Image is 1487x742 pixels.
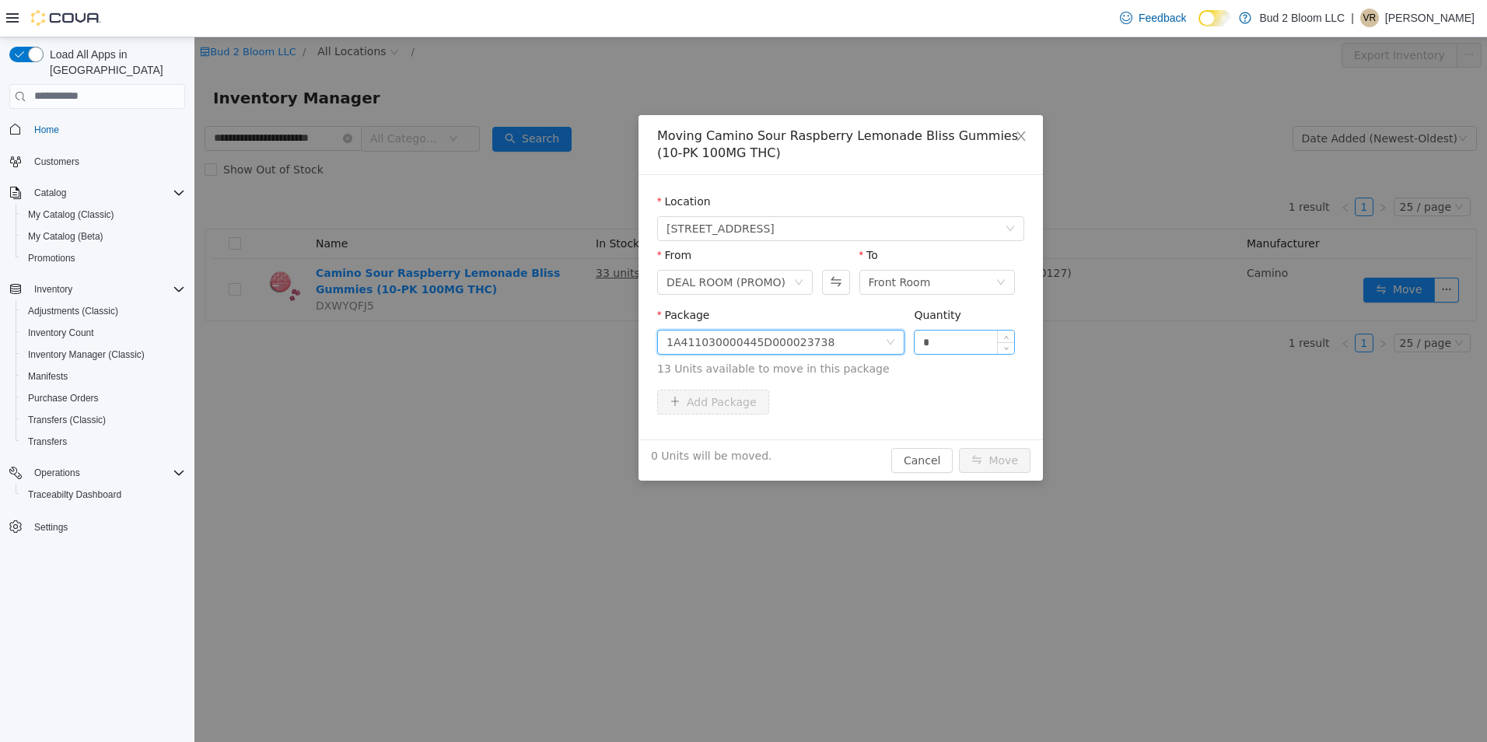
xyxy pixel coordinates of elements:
[28,252,75,264] span: Promotions
[463,352,575,377] button: icon: plusAdd Package
[28,230,103,243] span: My Catalog (Beta)
[16,431,191,453] button: Transfers
[28,392,99,404] span: Purchase Orders
[22,367,185,386] span: Manifests
[22,227,110,246] a: My Catalog (Beta)
[22,227,185,246] span: My Catalog (Beta)
[22,302,124,320] a: Adjustments (Classic)
[22,302,185,320] span: Adjustments (Classic)
[34,156,79,168] span: Customers
[34,124,59,136] span: Home
[472,180,580,203] span: 123 Ledgewood Ave
[802,240,811,251] i: icon: down
[691,300,701,311] i: icon: down
[28,280,79,299] button: Inventory
[809,297,814,303] i: icon: up
[9,112,185,579] nav: Complex example
[22,411,185,429] span: Transfers (Classic)
[28,348,145,361] span: Inventory Manager (Classic)
[1351,9,1354,27] p: |
[44,47,185,78] span: Load All Apps in [GEOGRAPHIC_DATA]
[28,464,86,482] button: Operations
[472,293,640,317] div: 1A411030000445D000023738
[22,389,185,408] span: Purchase Orders
[463,158,516,170] label: Location
[28,516,185,536] span: Settings
[1139,10,1186,26] span: Feedback
[28,184,72,202] button: Catalog
[1259,9,1345,27] p: Bud 2 Bloom LLC
[34,187,66,199] span: Catalog
[22,432,185,451] span: Transfers
[22,485,128,504] a: Traceabilty Dashboard
[22,367,74,386] a: Manifests
[16,322,191,344] button: Inventory Count
[16,204,191,226] button: My Catalog (Classic)
[3,515,191,537] button: Settings
[28,120,185,139] span: Home
[28,327,94,339] span: Inventory Count
[16,366,191,387] button: Manifests
[16,300,191,322] button: Adjustments (Classic)
[22,345,151,364] a: Inventory Manager (Classic)
[463,271,515,284] label: Package
[3,462,191,484] button: Operations
[34,521,68,534] span: Settings
[1360,9,1379,27] div: Valerie Richards
[28,518,74,537] a: Settings
[28,488,121,501] span: Traceabilty Dashboard
[3,278,191,300] button: Inventory
[463,90,830,124] div: Moving Camino Sour Raspberry Lemonade Bliss Gummies (10-PK 100MG THC)
[1198,26,1199,27] span: Dark Mode
[3,118,191,141] button: Home
[28,305,118,317] span: Adjustments (Classic)
[28,414,106,426] span: Transfers (Classic)
[16,247,191,269] button: Promotions
[34,283,72,296] span: Inventory
[803,293,820,305] span: Increase Value
[16,226,191,247] button: My Catalog (Beta)
[457,411,578,427] span: 0 Units will be moved.
[28,208,114,221] span: My Catalog (Classic)
[803,305,820,317] span: Decrease Value
[820,93,833,105] i: icon: close
[22,249,185,268] span: Promotions
[16,387,191,409] button: Purchase Orders
[720,293,820,317] input: Quantity
[719,271,767,284] label: Quantity
[22,485,185,504] span: Traceabilty Dashboard
[674,233,737,257] div: Front Room
[28,121,65,139] a: Home
[697,411,758,436] button: Cancel
[28,152,185,171] span: Customers
[28,280,185,299] span: Inventory
[463,212,497,224] label: From
[22,249,82,268] a: Promotions
[16,484,191,506] button: Traceabilty Dashboard
[665,212,684,224] label: To
[463,324,830,340] span: 13 Units available to move in this package
[28,464,185,482] span: Operations
[472,233,591,257] div: DEAL ROOM (PROMO)
[1114,2,1192,33] a: Feedback
[22,205,121,224] a: My Catalog (Classic)
[628,233,655,257] button: Swap
[1363,9,1377,27] span: VR
[809,309,814,314] i: icon: down
[34,467,80,479] span: Operations
[22,324,185,342] span: Inventory Count
[28,370,68,383] span: Manifests
[16,344,191,366] button: Inventory Manager (Classic)
[764,411,836,436] button: icon: swapMove
[600,240,609,251] i: icon: down
[1198,10,1231,26] input: Dark Mode
[22,205,185,224] span: My Catalog (Classic)
[805,78,848,121] button: Close
[28,152,86,171] a: Customers
[3,182,191,204] button: Catalog
[28,436,67,448] span: Transfers
[16,409,191,431] button: Transfers (Classic)
[28,184,185,202] span: Catalog
[22,345,185,364] span: Inventory Manager (Classic)
[31,10,101,26] img: Cova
